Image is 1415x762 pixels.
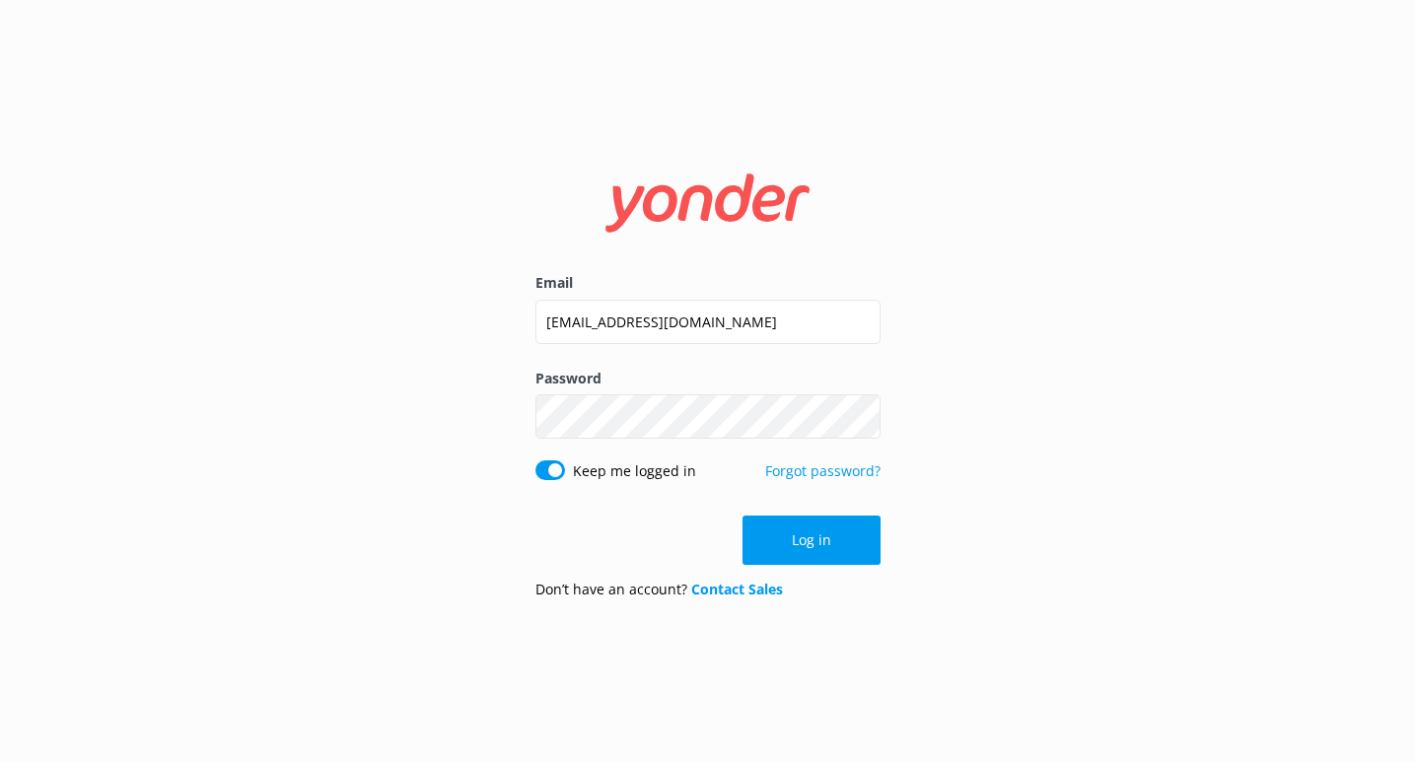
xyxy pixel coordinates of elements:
[765,461,881,480] a: Forgot password?
[535,368,881,389] label: Password
[573,460,696,482] label: Keep me logged in
[691,580,783,598] a: Contact Sales
[535,272,881,294] label: Email
[535,300,881,344] input: user@emailaddress.com
[743,516,881,565] button: Log in
[841,397,881,437] button: Show password
[535,579,783,600] p: Don’t have an account?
